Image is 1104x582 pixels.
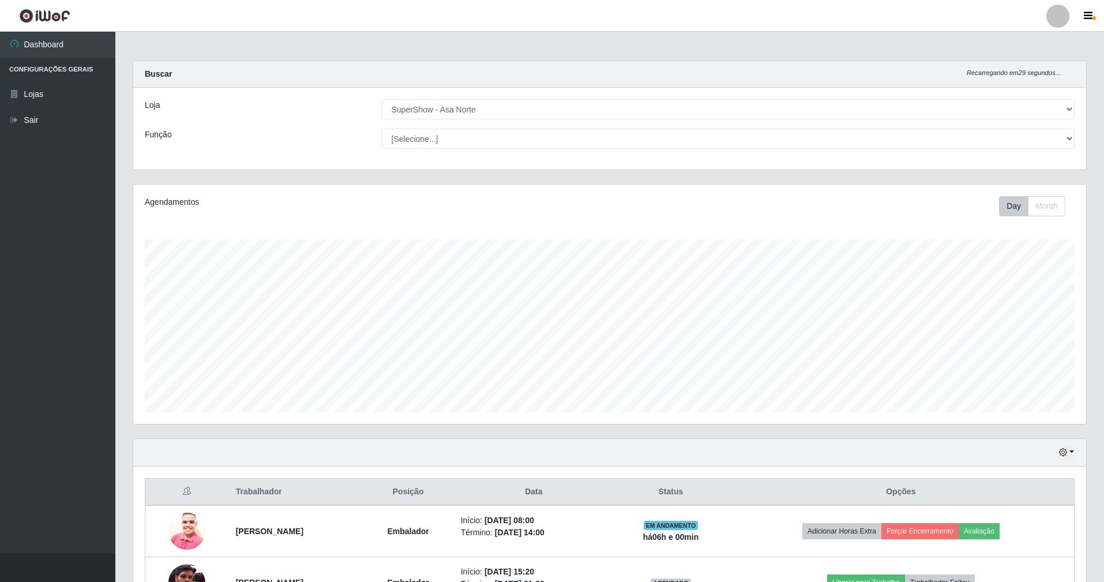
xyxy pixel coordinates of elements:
th: Status [614,479,728,506]
i: Recarregando em 29 segundos... [967,69,1061,76]
div: Toolbar with button groups [999,196,1075,216]
button: Day [999,196,1028,216]
label: Função [145,129,172,141]
div: First group [999,196,1065,216]
strong: [PERSON_NAME] [236,527,303,536]
strong: há 06 h e 00 min [643,532,699,542]
img: 1744125761618.jpeg [168,507,205,556]
time: [DATE] 15:20 [485,567,534,576]
button: Avaliação [959,523,1000,539]
img: CoreUI Logo [19,9,70,23]
li: Início: [461,515,607,527]
label: Loja [145,99,160,111]
li: Término: [461,527,607,539]
th: Opções [728,479,1075,506]
time: [DATE] 14:00 [495,528,545,537]
li: Início: [461,566,607,578]
th: Posição [363,479,454,506]
button: Forçar Encerramento [881,523,959,539]
button: Adicionar Horas Extra [802,523,881,539]
strong: Buscar [145,69,172,78]
span: EM ANDAMENTO [644,521,699,530]
div: Agendamentos [145,196,522,208]
strong: Embalador [387,527,429,536]
th: Trabalhador [229,479,363,506]
th: Data [454,479,614,506]
time: [DATE] 08:00 [485,516,534,525]
button: Month [1028,196,1065,216]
